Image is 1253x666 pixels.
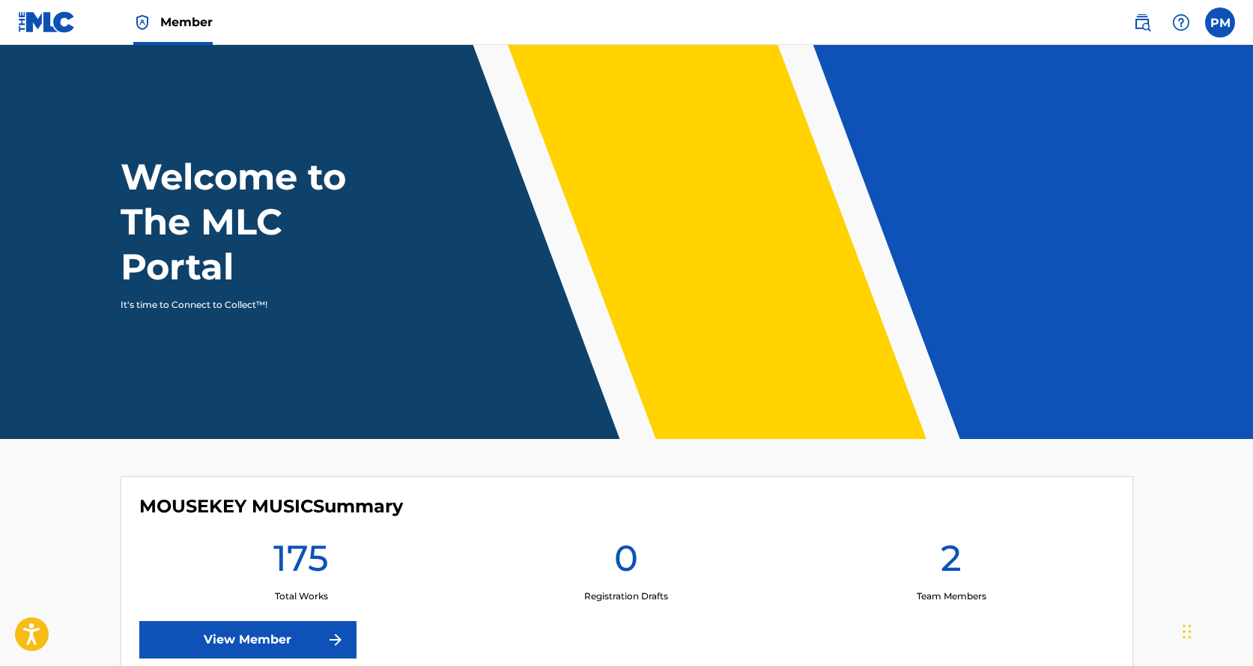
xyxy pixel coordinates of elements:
iframe: Chat Widget [1178,594,1253,666]
p: Total Works [275,590,328,603]
span: Member [160,13,213,31]
a: Public Search [1127,7,1157,37]
p: Team Members [917,590,986,603]
h4: MOUSEKEY MUSIC [139,495,403,518]
h1: 175 [273,536,329,590]
img: search [1133,13,1151,31]
div: User Menu [1205,7,1235,37]
h1: 2 [941,536,962,590]
a: View Member [139,621,357,659]
div: Help [1166,7,1196,37]
p: It's time to Connect to Collect™! [121,298,380,312]
img: help [1172,13,1190,31]
h1: Welcome to The MLC Portal [121,154,401,289]
img: Top Rightsholder [133,13,151,31]
p: Registration Drafts [584,590,668,603]
div: Drag [1183,609,1192,654]
img: f7272a7cc735f4ea7f67.svg [327,631,345,649]
h1: 0 [614,536,638,590]
img: MLC Logo [18,11,76,33]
